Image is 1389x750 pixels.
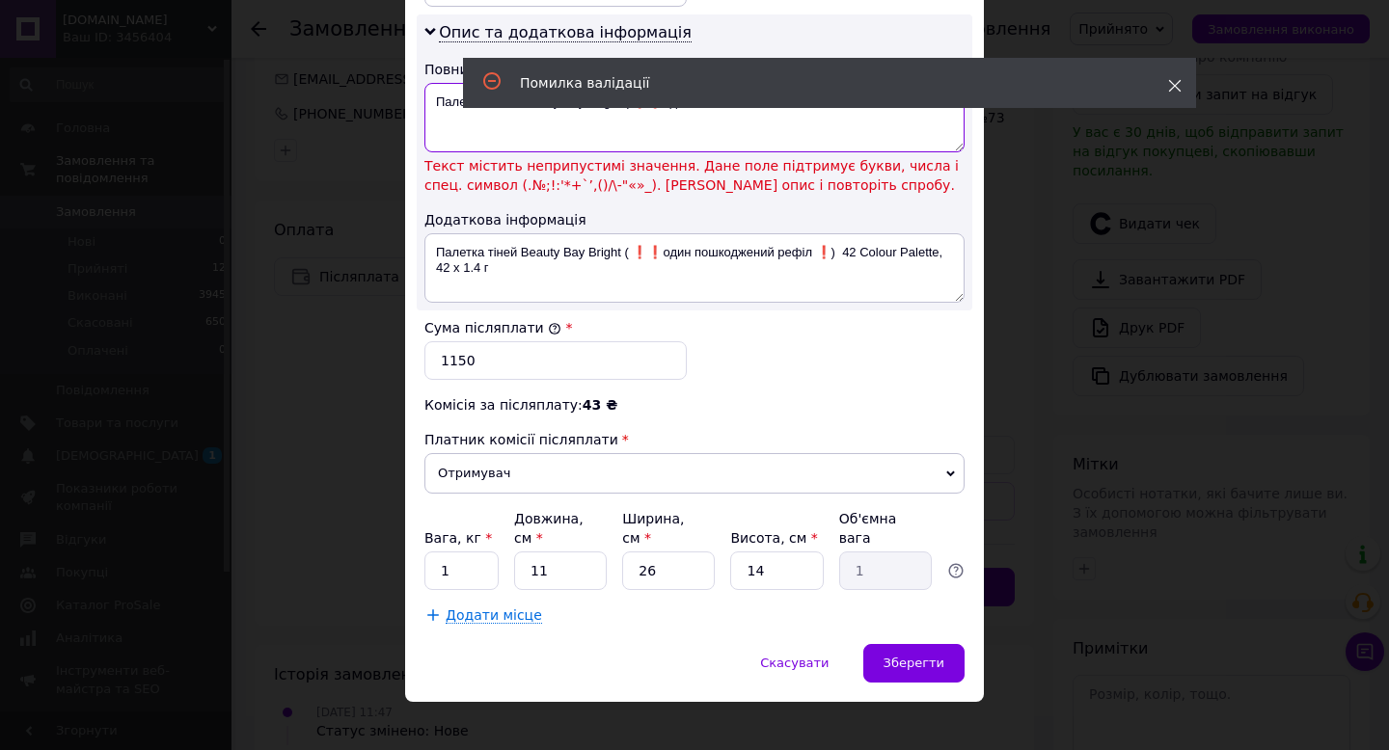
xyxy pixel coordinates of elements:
[520,73,1120,93] div: Помилка валідації
[424,453,965,494] span: Отримувач
[424,156,965,195] span: Текст містить неприпустимі значення. Дане поле підтримує букви, числа і спец. символ (.№;!:'*+`’,...
[446,607,542,624] span: Додати місце
[424,320,561,335] label: Сума післяплати
[884,656,944,670] span: Зберегти
[730,530,817,546] label: Висота, см
[622,511,684,546] label: Ширина, см
[424,83,965,152] textarea: Палетка тіней Beauty Bay Bright ( ❗️❗️один пошк...
[424,60,965,79] div: Повний опис
[424,530,492,546] label: Вага, кг
[424,210,965,229] div: Додаткова інформація
[760,656,829,670] span: Скасувати
[583,397,617,413] span: 43 ₴
[439,23,692,42] span: Опис та додаткова інформація
[424,395,965,415] div: Комісія за післяплату:
[514,511,584,546] label: Довжина, см
[424,233,965,303] textarea: Палетка тіней Beauty Bay Bright ( ❗️❗️один пошкоджений рефіл ❗️) 42 Colour Palette, 42 x 1.4 г
[839,509,932,548] div: Об'ємна вага
[424,432,618,447] span: Платник комісії післяплати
